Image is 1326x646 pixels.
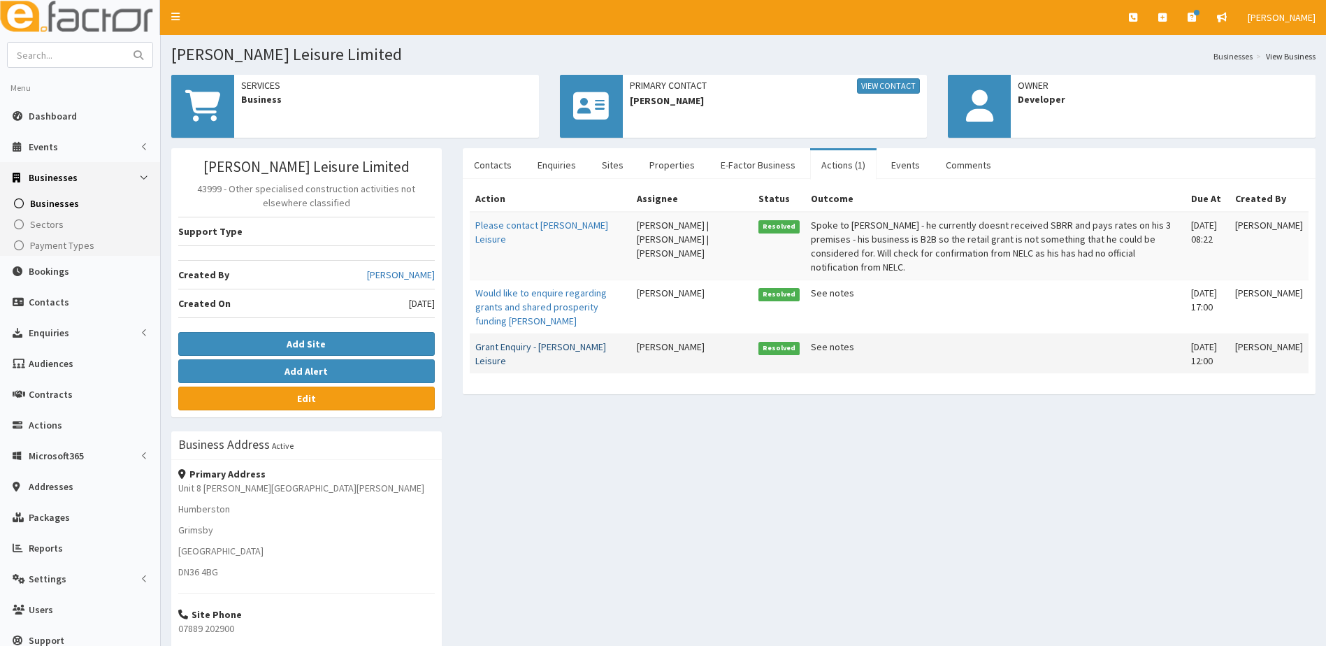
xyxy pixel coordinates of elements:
[284,365,328,378] b: Add Alert
[30,218,64,231] span: Sectors
[171,45,1316,64] h1: [PERSON_NAME] Leisure Limited
[178,622,435,636] p: 07889 202900
[29,480,73,493] span: Addresses
[241,92,532,106] span: Business
[3,214,160,235] a: Sectors
[1186,280,1230,334] td: [DATE] 17:00
[29,573,66,585] span: Settings
[1186,186,1230,212] th: Due At
[805,280,1186,334] td: See notes
[29,542,63,554] span: Reports
[29,110,77,122] span: Dashboard
[1230,334,1309,374] td: [PERSON_NAME]
[29,388,73,401] span: Contracts
[29,603,53,616] span: Users
[29,357,73,370] span: Audiences
[1186,212,1230,280] td: [DATE] 08:22
[631,280,752,334] td: [PERSON_NAME]
[805,212,1186,280] td: Spoke to [PERSON_NAME] - he currently doesnt received SBRR and pays rates on his 3 premises - his...
[638,150,706,180] a: Properties
[29,450,84,462] span: Microsoft365
[178,438,270,451] h3: Business Address
[1230,212,1309,280] td: [PERSON_NAME]
[178,268,229,281] b: Created By
[29,511,70,524] span: Packages
[805,186,1186,212] th: Outcome
[631,186,752,212] th: Assignee
[30,239,94,252] span: Payment Types
[178,468,266,480] strong: Primary Address
[475,219,608,245] a: Please contact [PERSON_NAME] Leisure
[753,186,806,212] th: Status
[178,297,231,310] b: Created On
[1213,50,1253,62] a: Businesses
[631,334,752,374] td: [PERSON_NAME]
[30,197,79,210] span: Businesses
[591,150,635,180] a: Sites
[29,171,78,184] span: Businesses
[297,392,316,405] b: Edit
[630,94,921,108] span: [PERSON_NAME]
[241,78,532,92] span: Services
[630,78,921,94] span: Primary Contact
[367,268,435,282] a: [PERSON_NAME]
[758,220,800,233] span: Resolved
[178,523,435,537] p: Grimsby
[1253,50,1316,62] li: View Business
[758,288,800,301] span: Resolved
[526,150,587,180] a: Enquiries
[470,186,632,212] th: Action
[758,342,800,354] span: Resolved
[631,212,752,280] td: [PERSON_NAME] | [PERSON_NAME] | [PERSON_NAME]
[178,502,435,516] p: Humberston
[178,159,435,175] h3: [PERSON_NAME] Leisure Limited
[409,296,435,310] span: [DATE]
[178,387,435,410] a: Edit
[810,150,877,180] a: Actions (1)
[29,326,69,339] span: Enquiries
[8,43,125,67] input: Search...
[1018,92,1309,106] span: Developer
[935,150,1002,180] a: Comments
[29,141,58,153] span: Events
[178,359,435,383] button: Add Alert
[29,296,69,308] span: Contacts
[475,287,607,327] a: Would like to enquire regarding grants and shared prosperity funding [PERSON_NAME]
[1248,11,1316,24] span: [PERSON_NAME]
[178,481,435,495] p: Unit 8 [PERSON_NAME][GEOGRAPHIC_DATA][PERSON_NAME]
[287,338,326,350] b: Add Site
[1230,280,1309,334] td: [PERSON_NAME]
[178,565,435,579] p: DN36 4BG
[178,608,242,621] strong: Site Phone
[805,334,1186,374] td: See notes
[1230,186,1309,212] th: Created By
[475,340,606,367] a: Grant Enquiry - [PERSON_NAME] Leisure
[29,419,62,431] span: Actions
[178,225,243,238] b: Support Type
[463,150,523,180] a: Contacts
[3,193,160,214] a: Businesses
[1018,78,1309,92] span: Owner
[178,182,435,210] p: 43999 - Other specialised construction activities not elsewhere classified
[709,150,807,180] a: E-Factor Business
[272,440,294,451] small: Active
[880,150,931,180] a: Events
[29,265,69,278] span: Bookings
[3,235,160,256] a: Payment Types
[178,544,435,558] p: [GEOGRAPHIC_DATA]
[1186,334,1230,374] td: [DATE] 12:00
[857,78,920,94] a: View Contact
